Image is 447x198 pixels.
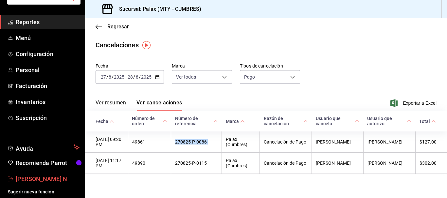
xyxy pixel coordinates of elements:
[96,99,126,111] button: Ver resumen
[226,119,245,124] span: Marca
[96,64,164,68] label: Fecha
[139,74,141,80] span: /
[127,74,133,80] input: --
[316,116,359,126] span: Usuario que canceló
[176,74,196,80] span: Ver todas
[114,5,201,13] h3: Sucursal: Palax (MTY - CUMBRES)
[107,23,129,30] span: Regresar
[8,189,80,195] span: Sugerir nueva función
[96,40,139,50] div: Cancelaciones
[415,131,447,153] th: $127.00
[312,153,363,174] th: [PERSON_NAME]
[16,175,80,183] span: [PERSON_NAME] N
[367,116,411,126] span: Usuario que autorizó
[135,74,139,80] input: --
[108,74,112,80] input: --
[16,50,80,58] span: Configuración
[392,99,437,107] button: Exportar a Excel
[419,119,436,124] span: Total
[175,116,218,126] span: Número de referencia
[96,119,114,124] span: Fecha
[172,64,232,68] label: Marca
[16,144,71,151] span: Ayuda
[312,131,363,153] th: [PERSON_NAME]
[222,131,260,153] th: Palax (Cumbres)
[222,153,260,174] th: Palax (Cumbres)
[133,74,135,80] span: /
[171,131,222,153] th: 270825-P-0086
[363,131,415,153] th: [PERSON_NAME]
[363,153,415,174] th: [PERSON_NAME]
[114,74,125,80] input: ----
[142,41,151,49] img: Tooltip marker
[128,153,171,174] th: 49890
[264,116,308,126] span: Razón de cancelación
[141,74,152,80] input: ----
[85,153,128,174] th: [DATE] 11:17 PM
[128,131,171,153] th: 49861
[16,18,80,26] span: Reportes
[260,153,312,174] th: Cancelación de Pago
[85,131,128,153] th: [DATE] 09:20 PM
[112,74,114,80] span: /
[16,34,80,42] span: Menú
[16,66,80,74] span: Personal
[16,82,80,90] span: Facturación
[240,64,300,68] label: Tipos de cancelación
[16,114,80,122] span: Suscripción
[125,74,127,80] span: -
[96,99,182,111] div: navigation tabs
[132,116,167,126] span: Número de orden
[415,153,447,174] th: $302.00
[260,131,312,153] th: Cancelación de Pago
[16,98,80,106] span: Inventarios
[96,23,129,30] button: Regresar
[244,74,255,80] span: Pago
[106,74,108,80] span: /
[100,74,106,80] input: --
[136,99,182,111] button: Ver cancelaciones
[16,159,80,167] span: Recomienda Parrot
[171,153,222,174] th: 270825-P-0115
